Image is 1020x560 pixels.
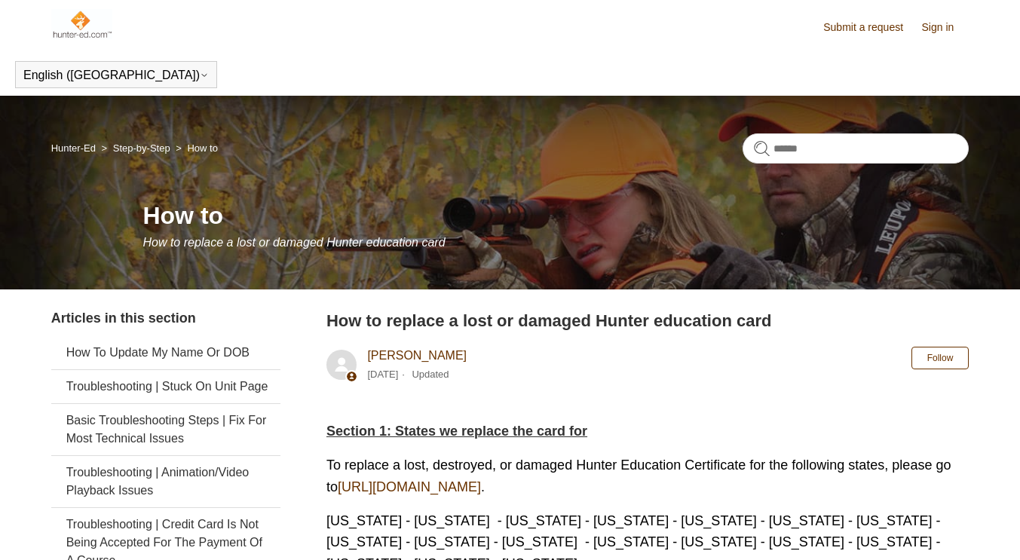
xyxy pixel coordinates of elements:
[922,20,969,35] a: Sign in
[51,336,280,369] a: How To Update My Name Or DOB
[743,133,969,164] input: Search
[51,9,112,39] img: Hunter-Ed Help Center home page
[99,142,173,154] li: Step-by-Step
[142,197,969,234] h1: How to
[173,142,218,154] li: How to
[412,369,449,380] li: Updated
[823,20,918,35] a: Submit a request
[367,369,398,380] time: 11/20/2023, 10:20
[51,404,280,455] a: Basic Troubleshooting Steps | Fix For Most Technical Issues
[51,456,280,507] a: Troubleshooting | Animation/Video Playback Issues
[51,370,280,403] a: Troubleshooting | Stuck On Unit Page
[326,308,969,333] h2: How to replace a lost or damaged Hunter education card
[338,479,481,494] a: [URL][DOMAIN_NAME]
[142,236,445,249] span: How to replace a lost or damaged Hunter education card
[187,142,217,154] a: How to
[911,347,969,369] button: Follow Article
[51,311,196,326] span: Articles in this section
[51,142,99,154] li: Hunter-Ed
[326,457,951,494] span: To replace a lost, destroyed, or damaged Hunter Education Certificate for the following states, p...
[367,349,467,362] a: [PERSON_NAME]
[326,424,587,439] span: Section 1: States we replace the card for
[113,142,170,154] a: Step-by-Step
[51,142,96,154] a: Hunter-Ed
[923,510,1009,549] div: Chat Support
[23,69,209,82] button: English ([GEOGRAPHIC_DATA])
